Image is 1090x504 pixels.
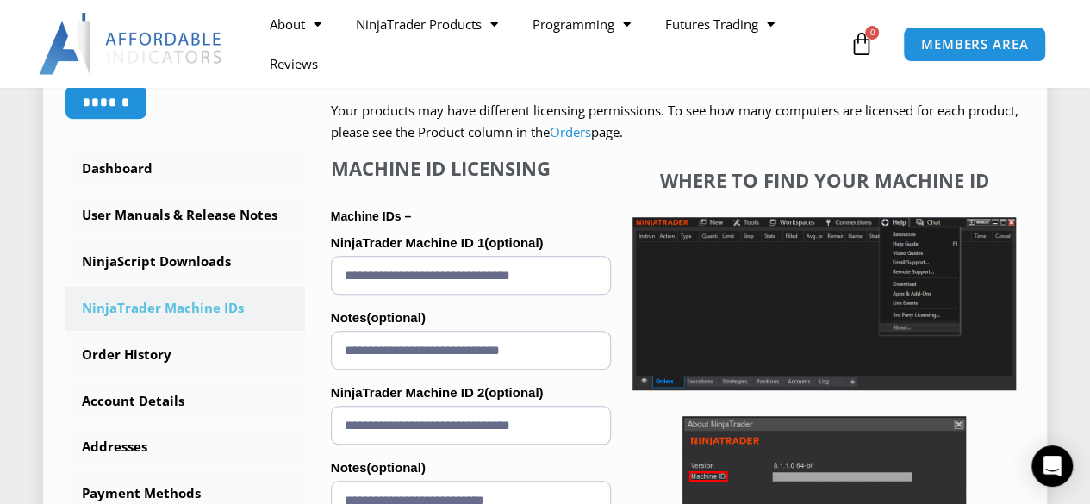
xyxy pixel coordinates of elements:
span: MEMBERS AREA [921,38,1029,51]
span: 0 [865,26,879,40]
h4: Where to find your Machine ID [632,169,1016,191]
a: NinjaTrader Machine IDs [65,286,305,331]
a: User Manuals & Release Notes [65,193,305,238]
a: Account Details [65,379,305,424]
label: Notes [331,305,611,331]
a: Orders [550,123,591,140]
a: Futures Trading [648,4,792,44]
nav: Menu [252,4,845,84]
a: MEMBERS AREA [903,27,1047,62]
span: (optional) [484,235,543,250]
span: Your products may have different licensing permissions. To see how many computers are licensed fo... [331,102,1018,141]
a: 0 [823,19,899,69]
label: Notes [331,455,611,481]
span: (optional) [366,460,425,475]
span: (optional) [366,310,425,325]
a: NinjaScript Downloads [65,240,305,284]
a: NinjaTrader Products [339,4,515,44]
img: Screenshot 2025-01-17 1155544 | Affordable Indicators – NinjaTrader [632,217,1016,390]
a: Programming [515,4,648,44]
label: NinjaTrader Machine ID 1 [331,230,611,256]
a: About [252,4,339,44]
a: Reviews [252,44,335,84]
a: Order History [65,333,305,377]
strong: Machine IDs – [331,209,411,223]
div: Open Intercom Messenger [1031,445,1073,487]
img: LogoAI | Affordable Indicators – NinjaTrader [39,13,224,75]
a: Addresses [65,425,305,470]
label: NinjaTrader Machine ID 2 [331,380,611,406]
span: (optional) [484,385,543,400]
h4: Machine ID Licensing [331,157,611,179]
a: Dashboard [65,146,305,191]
